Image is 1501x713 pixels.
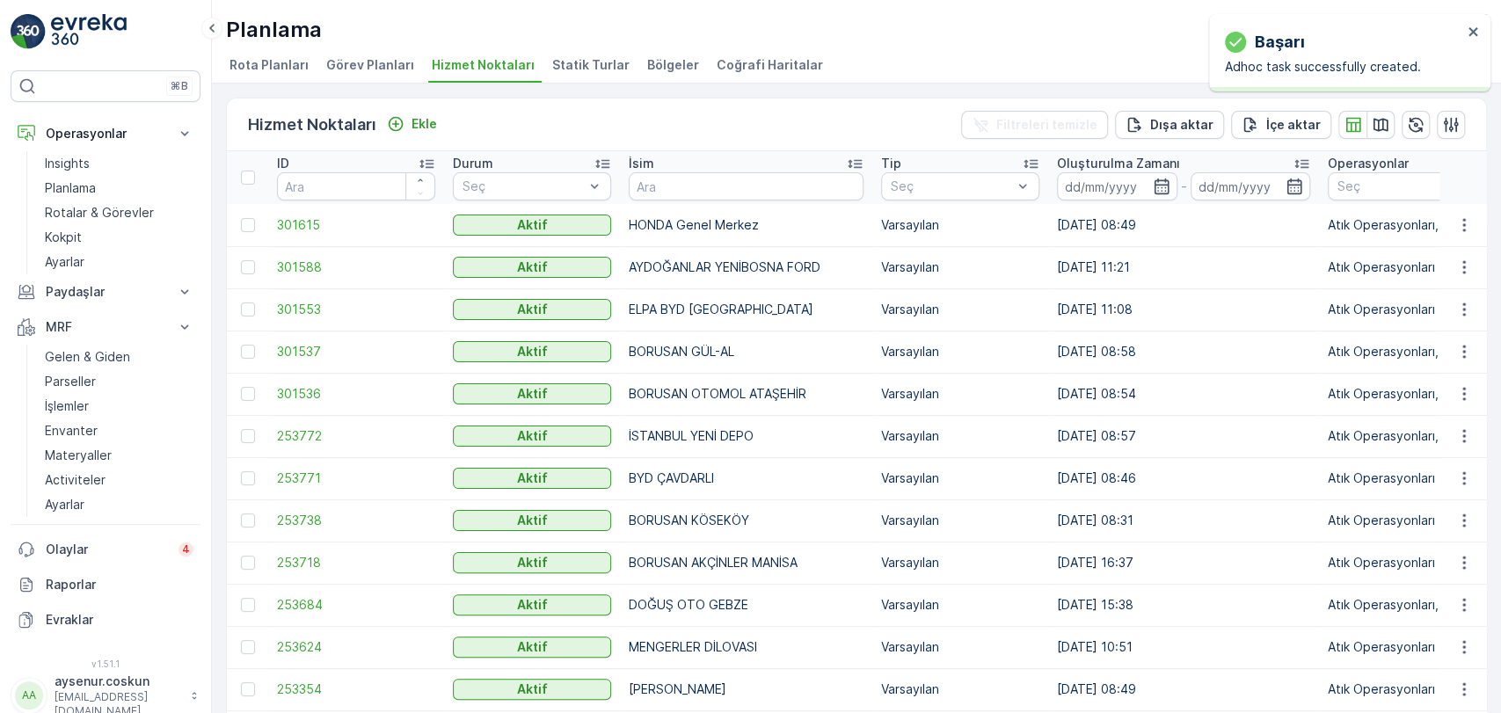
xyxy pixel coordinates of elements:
[38,492,200,517] a: Ayarlar
[55,673,181,690] p: aysenur.coskun
[241,260,255,274] div: Toggle Row Selected
[241,387,255,401] div: Toggle Row Selected
[453,299,611,320] button: Aktif
[38,200,200,225] a: Rotalar & Görevler
[46,283,165,301] p: Paydaşlar
[241,429,255,443] div: Toggle Row Selected
[11,309,200,345] button: MRF
[38,369,200,394] a: Parseller
[46,318,165,336] p: MRF
[629,301,863,318] p: ELPA BYD [GEOGRAPHIC_DATA]
[517,385,548,403] p: Aktif
[1150,116,1213,134] p: Dışa aktar
[38,345,200,369] a: Gelen & Giden
[277,216,435,234] a: 301615
[277,301,435,318] a: 301553
[46,576,193,593] p: Raporlar
[45,471,106,489] p: Activiteler
[552,56,630,74] span: Statik Turlar
[230,56,309,74] span: Rota Planları
[881,638,1039,656] p: Varsayılan
[881,596,1039,614] p: Varsayılan
[1115,111,1224,139] button: Dışa aktar
[517,469,548,487] p: Aktif
[45,397,89,415] p: İşlemler
[1048,204,1319,246] td: [DATE] 08:49
[517,427,548,445] p: Aktif
[453,594,611,615] button: Aktif
[432,56,535,74] span: Hizmet Noktaları
[881,258,1039,276] p: Varsayılan
[517,596,548,614] p: Aktif
[38,250,200,274] a: Ayarlar
[45,373,96,390] p: Parseller
[629,512,863,529] p: BORUSAN KÖSEKÖY
[38,394,200,418] a: İşlemler
[463,178,584,195] p: Seç
[277,680,435,698] a: 253354
[717,56,823,74] span: Coğrafi Haritalar
[629,554,863,571] p: BORUSAN AKÇİNLER MANİSA
[881,301,1039,318] p: Varsayılan
[881,155,901,172] p: Tip
[38,418,200,443] a: Envanter
[961,111,1108,139] button: Filtreleri temizle
[241,218,255,232] div: Toggle Row Selected
[629,343,863,360] p: BORUSAN GÜL-AL
[453,215,611,236] button: Aktif
[1191,172,1311,200] input: dd/mm/yyyy
[277,172,435,200] input: Ara
[277,343,435,360] a: 301537
[45,496,84,513] p: Ayarlar
[629,172,863,200] input: Ara
[1048,415,1319,457] td: [DATE] 08:57
[15,681,43,709] div: AA
[881,427,1039,445] p: Varsayılan
[517,680,548,698] p: Aktif
[11,567,200,602] a: Raporlar
[453,552,611,573] button: Aktif
[1048,584,1319,626] td: [DATE] 15:38
[171,79,188,93] p: ⌘B
[241,640,255,654] div: Toggle Row Selected
[453,155,493,172] p: Durum
[46,541,168,558] p: Olaylar
[46,611,193,629] p: Evraklar
[45,348,130,366] p: Gelen & Giden
[629,427,863,445] p: İSTANBUL YENİ DEPO
[11,602,200,637] a: Evraklar
[629,385,863,403] p: BORUSAN OTOMOL ATAŞEHİR
[277,385,435,403] a: 301536
[248,113,376,137] p: Hizmet Noktaları
[241,513,255,527] div: Toggle Row Selected
[11,532,200,567] a: Olaylar4
[629,216,863,234] p: HONDA Genel Merkez
[647,56,699,74] span: Bölgeler
[277,512,435,529] span: 253738
[881,343,1039,360] p: Varsayılan
[629,155,654,172] p: İsim
[629,596,863,614] p: DOĞUŞ OTO GEBZE
[1266,116,1321,134] p: İçe aktar
[277,258,435,276] a: 301588
[226,16,322,44] p: Planlama
[277,596,435,614] a: 253684
[881,680,1039,698] p: Varsayılan
[277,427,435,445] a: 253772
[1048,542,1319,584] td: [DATE] 16:37
[881,554,1039,571] p: Varsayılan
[412,115,437,133] p: Ekle
[629,680,863,698] p: [PERSON_NAME]
[326,56,414,74] span: Görev Planları
[11,274,200,309] button: Paydaşlar
[881,385,1039,403] p: Varsayılan
[45,422,98,440] p: Envanter
[517,638,548,656] p: Aktif
[453,679,611,700] button: Aktif
[182,542,190,557] p: 4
